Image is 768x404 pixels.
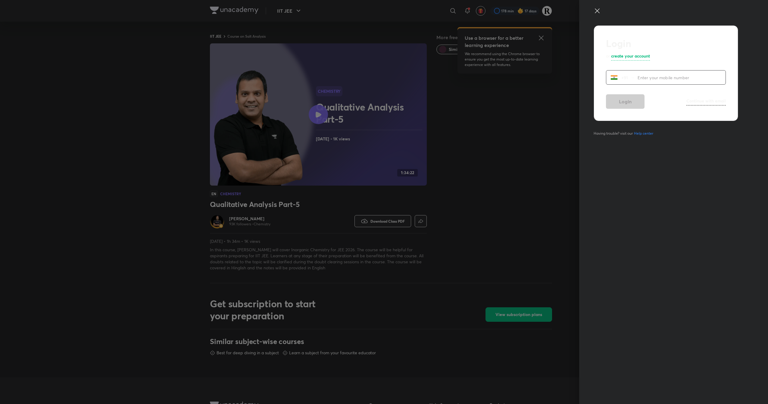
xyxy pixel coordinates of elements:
p: +91 [618,74,630,81]
h6: Continue with email [686,98,726,104]
img: India [610,74,618,81]
span: Having trouble? visit our [594,131,656,136]
a: Continue with email [686,98,726,105]
a: Help center [633,131,654,136]
h6: create your account [611,53,650,59]
input: Enter your mobile number [638,71,726,84]
a: create your account [611,53,650,61]
button: Login [606,94,645,109]
p: or [606,53,610,61]
h2: Login [606,38,726,49]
